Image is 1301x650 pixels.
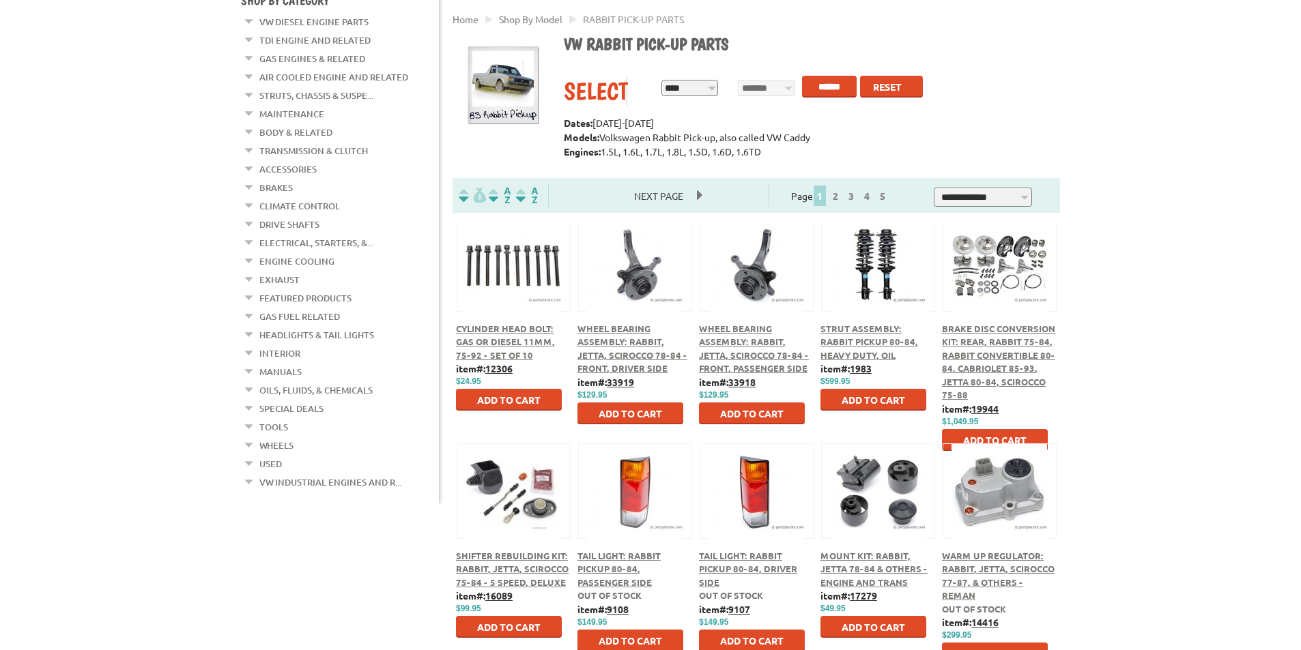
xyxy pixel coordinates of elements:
a: 3 [845,190,857,202]
img: filterpricelow.svg [459,188,486,203]
u: 17279 [850,589,877,602]
b: item#: [699,603,750,615]
a: Special Deals [259,400,324,417]
a: Interior [259,344,300,362]
span: RESET [873,80,902,93]
u: 33919 [607,376,634,388]
a: TDI Engine and Related [259,31,371,49]
strong: Engines: [564,145,601,158]
a: Body & Related [259,123,332,141]
span: Add to Cart [599,407,662,419]
b: item#: [577,603,629,615]
strong: Models: [564,131,599,143]
img: Sort by Headline [486,188,513,203]
a: Brakes [259,179,293,196]
span: $149.95 [699,617,728,627]
button: Add to Cart [456,616,562,638]
a: Climate Control [259,197,340,215]
a: Exhaust [259,271,300,289]
a: Wheels [259,437,294,454]
a: VW Industrial Engines and R... [259,473,401,491]
a: 2 [829,190,842,202]
u: 16089 [485,589,513,602]
u: 33918 [728,376,756,388]
span: Next Page [620,186,697,206]
u: 12306 [485,362,513,374]
span: Out of stock [942,603,1006,615]
span: $299.95 [942,630,971,640]
button: Add to Cart [820,616,926,638]
a: Gas Engines & Related [259,50,365,68]
span: $1,049.95 [942,417,978,426]
u: 14416 [971,616,999,628]
span: Add to Cart [477,394,541,406]
a: VW Diesel Engine Parts [259,13,369,31]
u: 9108 [607,603,629,615]
a: Next Page [620,190,697,202]
a: 4 [861,190,873,202]
span: Add to Cart [963,434,1027,446]
span: Out of stock [577,589,642,601]
span: RABBIT PICK-UP PARTS [583,13,684,25]
a: Cylinder Head Bolt: Gas or Diesel 11mm, 75-92 - Set Of 10 [456,323,555,361]
span: Add to Cart [720,634,784,647]
a: Engine Cooling [259,252,334,270]
a: Tail Light: Rabbit Pickup 80-84, Driver Side [699,550,797,588]
a: Featured Products [259,289,352,307]
img: Rabbit Pick-up [463,46,543,126]
u: 1983 [850,362,872,374]
a: Oils, Fluids, & Chemicals [259,381,373,399]
a: Wheel Bearing Assembly: Rabbit, Jetta, Scirocco 78-84 - Front, Driver Side [577,323,687,374]
a: Drive Shafts [259,216,319,233]
span: $599.95 [820,376,850,386]
a: Air Cooled Engine and Related [259,68,408,86]
a: Transmission & Clutch [259,142,368,160]
b: item#: [699,376,756,388]
a: Accessories [259,160,317,178]
span: $99.95 [456,604,481,613]
span: Add to Cart [720,407,784,419]
span: Add to Cart [599,634,662,647]
h1: VW Rabbit Pick-up parts [564,34,1050,56]
a: 5 [876,190,889,202]
strong: Dates: [564,117,592,129]
a: Home [453,13,478,25]
span: Add to Cart [477,621,541,633]
span: Add to Cart [842,621,905,633]
button: Add to Cart [820,389,926,411]
a: Strut Assembly: Rabbit Pickup 80-84, Heavy Duty, Oil [820,323,918,361]
a: Mount Kit: Rabbit, Jetta 78-84 & Others - Engine and Trans [820,550,928,588]
button: Add to Cart [942,429,1048,451]
a: Tools [259,418,288,436]
span: $49.95 [820,604,846,613]
a: Shifter Rebuilding Kit: Rabbit, Jetta, Scirocco 75-84 - 5 Speed, Deluxe [456,550,569,588]
b: item#: [820,362,872,374]
a: Used [259,455,282,473]
span: $24.95 [456,376,481,386]
a: Warm Up Regulator: Rabbit, Jetta, Scirocco 77-87, & Others - Reman [942,550,1055,602]
a: Tail Light: Rabbit Pickup 80-84, Passenger Side [577,550,661,588]
a: Maintenance [259,105,324,123]
a: Gas Fuel Related [259,308,340,325]
div: Select [564,76,627,106]
a: Wheel Bearing Assembly: Rabbit, Jetta, Scirocco 78-84 - Front, Passenger Side [699,323,809,374]
b: item#: [577,376,634,388]
b: item#: [456,589,513,602]
a: Struts, Chassis & Suspe... [259,87,373,104]
b: item#: [820,589,877,602]
a: Shop By Model [499,13,562,25]
a: Brake Disc Conversion Kit: Rear, Rabbit 75-84, Rabbit Convertible 80-84, Cabriolet 85-93, Jetta 8... [942,323,1055,401]
a: Manuals [259,363,302,381]
img: Sort by Sales Rank [513,188,541,203]
a: Electrical, Starters, &... [259,234,373,252]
